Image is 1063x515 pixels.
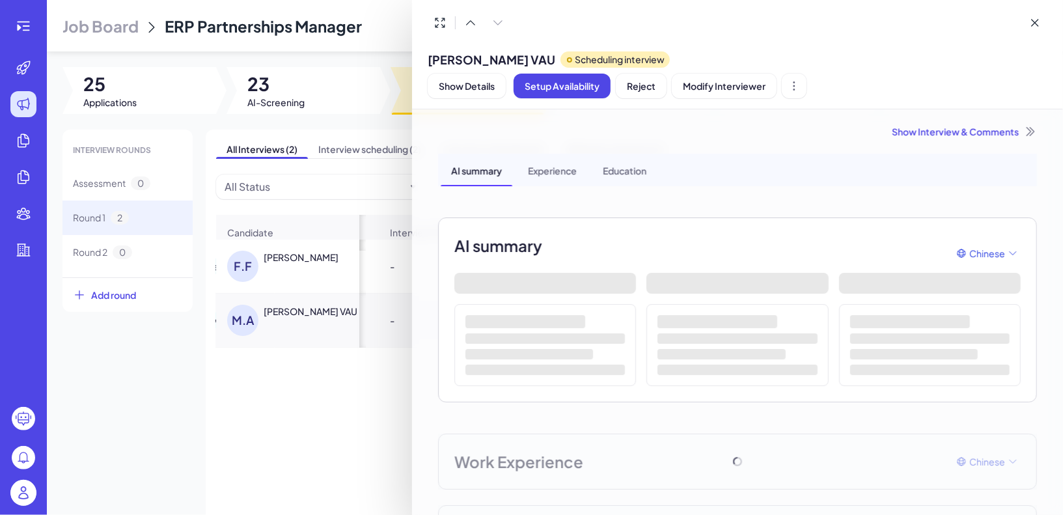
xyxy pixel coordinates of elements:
[627,80,656,92] span: Reject
[438,125,1037,138] div: Show Interview & Comments
[969,247,1005,260] span: Chinese
[454,234,542,257] h2: AI summary
[575,53,665,66] p: Scheduling interview
[439,80,495,92] span: Show Details
[518,154,587,186] div: Experience
[514,74,611,98] button: Setup Availability
[441,154,512,186] div: AI summary
[428,51,555,68] span: [PERSON_NAME] VAU
[525,80,600,92] span: Setup Availability
[616,74,667,98] button: Reject
[592,154,657,186] div: Education
[428,74,506,98] button: Show Details
[683,80,766,92] span: Modify Interviewer
[672,74,777,98] button: Modify Interviewer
